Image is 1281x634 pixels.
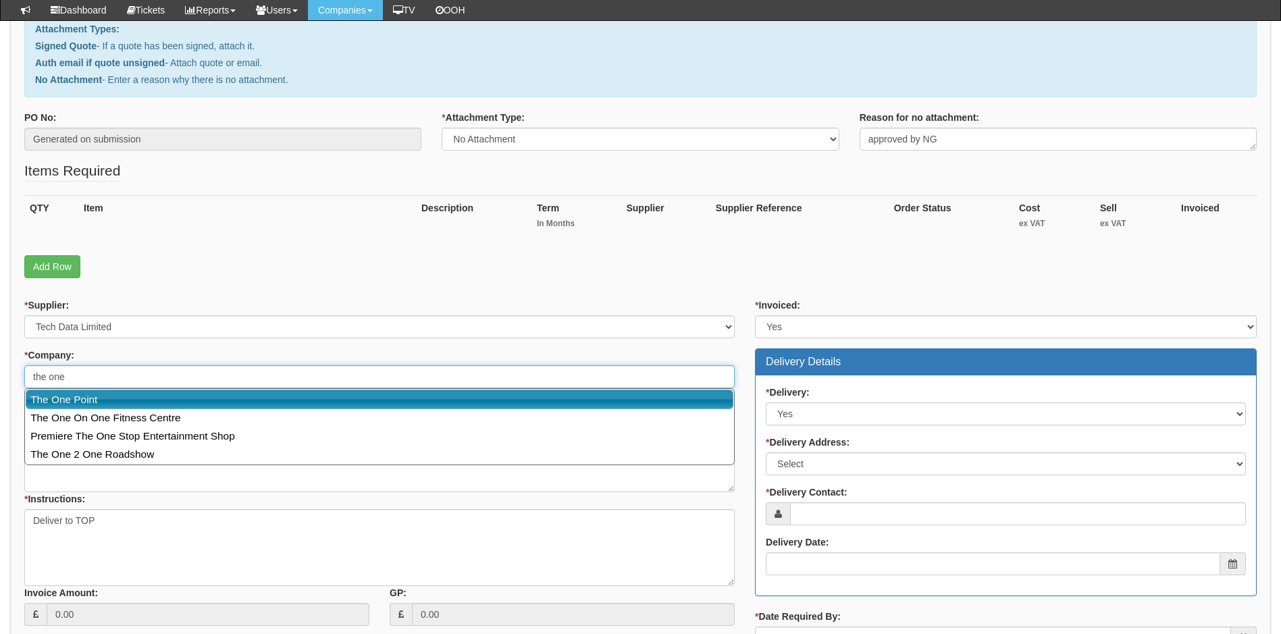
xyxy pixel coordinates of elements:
legend: Items Required [24,161,120,182]
th: Item [78,196,416,242]
label: Date Required By: [755,610,841,623]
a: The One On One Fitness Centre [26,408,733,427]
label: Delivery Date: [766,535,829,549]
label: Supplier: [24,298,69,312]
label: Delivery Contact: [766,485,847,499]
p: - Attach quote or email. [35,56,1246,70]
label: Invoiced: [755,298,800,312]
label: Attachment Type: [442,111,525,124]
b: Attachment Types: [35,24,120,34]
th: Invoiced [1176,196,1257,242]
label: Reason for no attachment: [860,111,979,124]
p: - If a quote has been signed, attach it. [35,39,1246,53]
p: - Enter a reason why there is no attachment. [35,73,1246,86]
th: Order Status [889,196,1014,242]
small: ex VAT [1019,218,1089,230]
label: PO No: [24,111,56,124]
small: In Months [537,218,616,230]
label: Invoice Amount: [24,586,98,600]
h3: Delivery Details [766,356,1246,368]
a: The One 2 One Roadshow [26,445,733,463]
a: The One Point [26,390,733,409]
label: Delivery Address: [766,435,849,449]
th: Sell [1095,196,1176,242]
label: GP: [390,586,407,600]
b: Signed Quote [35,41,97,51]
b: Auth email if quote unsigned [35,57,165,68]
label: Delivery: [766,386,810,399]
label: Instructions: [24,492,85,506]
th: Description [416,196,531,242]
th: Term [531,196,621,242]
th: QTY [24,196,78,242]
b: No Attachment [35,74,102,85]
small: ex VAT [1100,218,1170,230]
th: Cost [1014,196,1095,242]
th: Supplier [621,196,710,242]
th: Supplier Reference [710,196,889,242]
label: Company: [24,348,74,362]
a: Add Row [24,255,80,278]
a: Premiere The One Stop Entertainment Shop [26,427,733,445]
